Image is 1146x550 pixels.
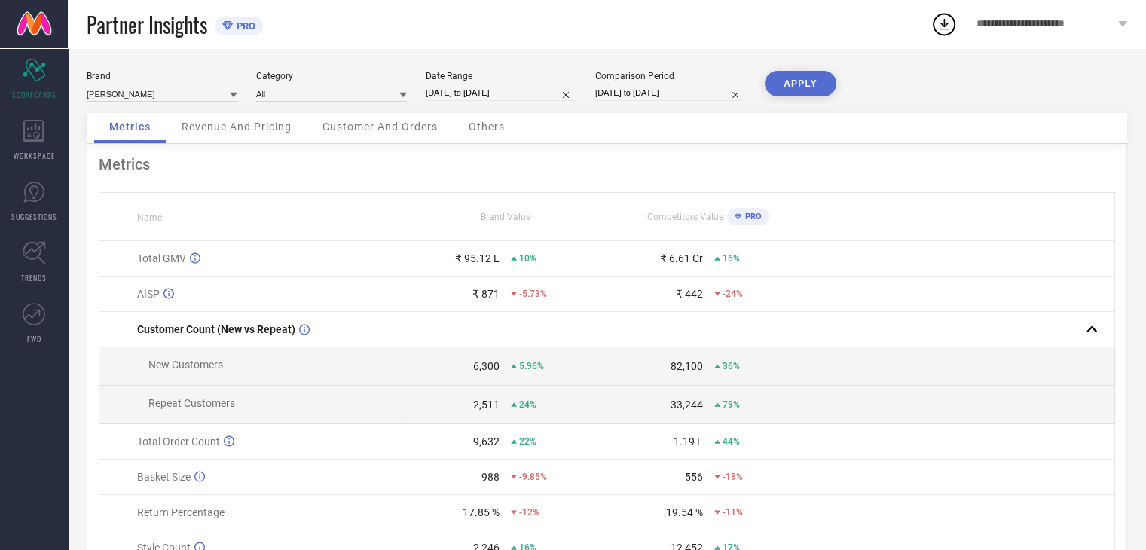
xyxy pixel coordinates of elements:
[137,435,220,448] span: Total Order Count
[14,150,55,161] span: WORKSPACE
[723,289,743,299] span: -24%
[109,121,151,133] span: Metrics
[137,252,186,264] span: Total GMV
[676,288,703,300] div: ₹ 442
[463,506,500,518] div: 17.85 %
[473,360,500,372] div: 6,300
[21,272,47,283] span: TRENDS
[595,85,746,101] input: Select comparison period
[137,212,162,223] span: Name
[87,9,207,40] span: Partner Insights
[519,289,547,299] span: -5.73%
[723,472,743,482] span: -19%
[233,20,255,32] span: PRO
[182,121,292,133] span: Revenue And Pricing
[87,71,237,81] div: Brand
[137,506,225,518] span: Return Percentage
[765,71,836,96] button: APPLY
[426,71,576,81] div: Date Range
[426,85,576,101] input: Select date range
[469,121,505,133] span: Others
[519,472,547,482] span: -9.85%
[519,399,536,410] span: 24%
[27,333,41,344] span: FWD
[137,323,295,335] span: Customer Count (New vs Repeat)
[660,252,703,264] div: ₹ 6.61 Cr
[674,435,703,448] div: 1.19 L
[671,360,703,372] div: 82,100
[595,71,746,81] div: Comparison Period
[99,155,1115,173] div: Metrics
[137,288,160,300] span: AISP
[148,397,235,409] span: Repeat Customers
[723,436,740,447] span: 44%
[723,399,740,410] span: 79%
[473,435,500,448] div: 9,632
[723,361,740,371] span: 36%
[481,471,500,483] div: 988
[12,89,57,100] span: SCORECARDS
[723,253,740,264] span: 16%
[472,288,500,300] div: ₹ 871
[519,507,539,518] span: -12%
[741,212,762,222] span: PRO
[519,436,536,447] span: 22%
[647,212,723,222] span: Competitors Value
[723,507,743,518] span: -11%
[666,506,703,518] div: 19.54 %
[256,71,407,81] div: Category
[11,211,57,222] span: SUGGESTIONS
[519,361,544,371] span: 5.96%
[148,359,223,371] span: New Customers
[473,399,500,411] div: 2,511
[481,212,530,222] span: Brand Value
[322,121,438,133] span: Customer And Orders
[137,471,191,483] span: Basket Size
[455,252,500,264] div: ₹ 95.12 L
[519,253,536,264] span: 10%
[685,471,703,483] div: 556
[671,399,703,411] div: 33,244
[931,11,958,38] div: Open download list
